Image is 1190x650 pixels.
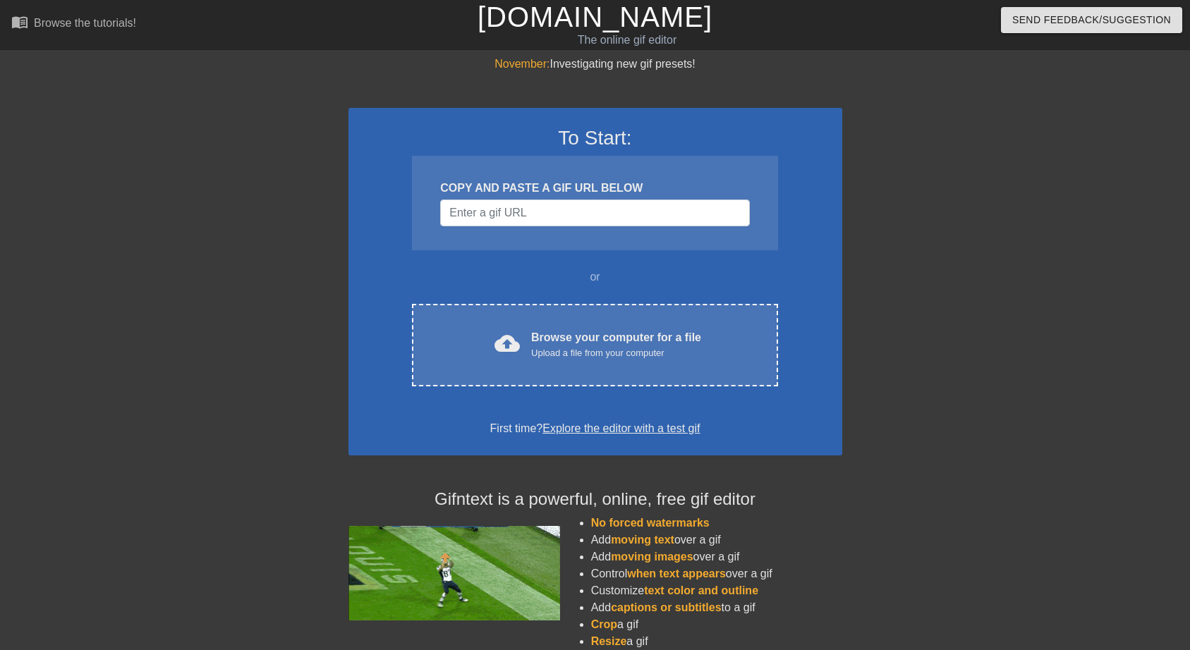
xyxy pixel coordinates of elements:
div: The online gif editor [403,32,850,49]
div: or [385,269,806,286]
a: Explore the editor with a test gif [542,422,700,434]
div: COPY AND PASTE A GIF URL BELOW [440,180,749,197]
span: No forced watermarks [591,517,710,529]
div: Browse your computer for a file [531,329,701,360]
div: Upload a file from your computer [531,346,701,360]
li: a gif [591,633,842,650]
h4: Gifntext is a powerful, online, free gif editor [348,489,842,510]
span: November: [494,58,550,70]
img: football_small.gif [348,526,560,620]
li: Customize [591,582,842,599]
span: menu_book [11,13,28,30]
a: [DOMAIN_NAME] [478,1,712,32]
span: moving images [611,551,693,563]
span: Resize [591,635,627,647]
li: Add to a gif [591,599,842,616]
span: Send Feedback/Suggestion [1012,11,1171,29]
a: Browse the tutorials! [11,13,136,35]
span: Crop [591,618,617,630]
li: a gif [591,616,842,633]
div: Browse the tutorials! [34,17,136,29]
span: captions or subtitles [611,601,721,613]
span: cloud_upload [494,331,520,356]
li: Control over a gif [591,565,842,582]
span: when text appears [627,568,726,580]
input: Username [440,200,749,226]
div: Investigating new gif presets! [348,56,842,73]
li: Add over a gif [591,532,842,548]
button: Send Feedback/Suggestion [1001,7,1182,33]
span: moving text [611,534,674,546]
div: First time? [367,420,824,437]
li: Add over a gif [591,548,842,565]
span: text color and outline [644,584,758,596]
h3: To Start: [367,126,824,150]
